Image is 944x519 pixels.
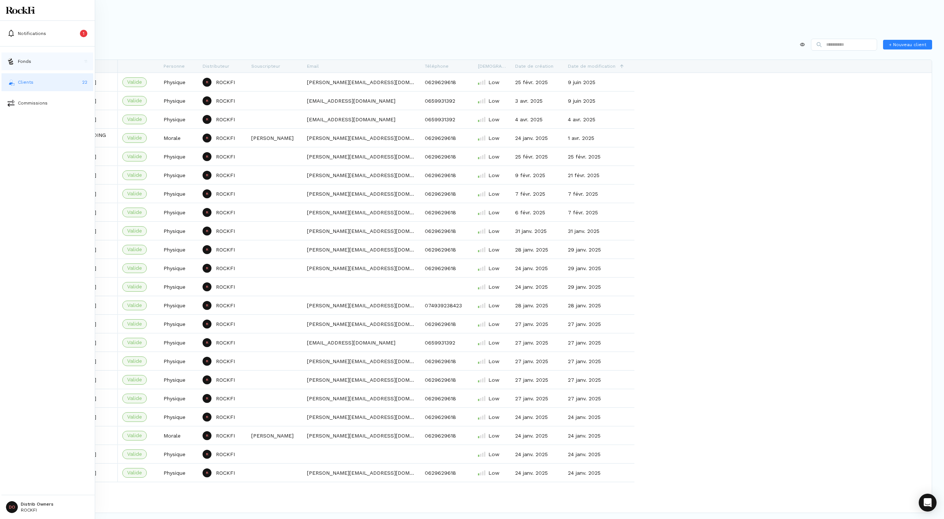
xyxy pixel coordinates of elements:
div: 31 janv. 2025 [563,222,634,240]
div: 27 janv. 2025 [511,315,563,333]
span: Valide [127,97,142,105]
span: Low [488,320,500,328]
p: R [206,192,208,196]
div: [PERSON_NAME][EMAIL_ADDRESS][DOMAIN_NAME] [303,389,420,407]
p: ROCKFI [216,376,235,384]
p: R [206,322,208,326]
div: Physique [159,352,198,370]
a: fundsFonds11 [1,52,93,70]
div: [PERSON_NAME][EMAIL_ADDRESS][DOMAIN_NAME] [303,166,420,184]
span: Low [488,97,500,105]
a: commissionsCommissions [1,94,93,112]
span: Personne [164,64,185,69]
div: 9 juin 2025 [563,92,634,110]
span: Valide [127,134,142,142]
div: 0629629618 [420,129,473,147]
div: 9 févr. 2025 [511,166,563,184]
div: 29 janv. 2025 [563,278,634,296]
span: Low [488,395,500,402]
div: [EMAIL_ADDRESS][DOMAIN_NAME] [303,110,420,128]
p: R [206,397,208,400]
div: 0629629618 [420,185,473,203]
div: 29 janv. 2025 [563,259,634,277]
p: ROCKFI [216,451,235,458]
div: Physique [159,92,198,110]
p: ROCKFI [216,246,235,253]
div: 0629629618 [420,147,473,166]
div: [PERSON_NAME][EMAIL_ADDRESS][DOMAIN_NAME] [303,240,420,259]
p: ROCKFI [216,469,235,477]
div: Physique [159,203,198,221]
span: Valide [127,246,142,253]
span: Low [488,209,500,216]
div: Physique [159,315,198,333]
div: 25 févr. 2025 [511,147,563,166]
div: 24 janv. 2025 [511,278,563,296]
p: ROCKFI [216,395,235,402]
p: 22 [82,79,87,86]
span: Low [488,358,500,365]
p: R [206,99,208,103]
div: 27 janv. 2025 [563,371,634,389]
p: R [206,304,208,307]
div: [PERSON_NAME][EMAIL_ADDRESS][DOMAIN_NAME] [303,315,420,333]
div: 27 janv. 2025 [511,389,563,407]
div: 27 janv. 2025 [511,371,563,389]
p: ROCKFI [216,79,235,86]
div: [PERSON_NAME] [247,426,303,445]
span: Low [488,134,500,142]
img: funds [7,58,15,65]
div: Physique [159,166,198,184]
span: Distributeur [203,64,229,69]
button: Notifications1 [1,25,93,42]
div: 28 janv. 2025 [511,296,563,314]
div: 21 févr. 2025 [563,166,634,184]
div: Physique [159,185,198,203]
p: R [206,415,208,419]
div: [PERSON_NAME][EMAIL_ADDRESS][DOMAIN_NAME] [303,371,420,389]
p: ROCKFI [216,265,235,272]
img: investors [7,79,15,86]
div: 0629629618 [420,371,473,389]
div: 24 janv. 2025 [563,426,634,445]
span: Téléphone [425,64,449,69]
p: R [206,155,208,158]
span: Date de création [515,64,553,69]
span: + Nouveau client [889,41,926,48]
span: Low [488,432,500,439]
div: [PERSON_NAME][EMAIL_ADDRESS][DOMAIN_NAME] [303,129,420,147]
div: 0629629618 [420,464,473,482]
span: Valide [127,208,142,216]
p: ROCKFI [216,302,235,309]
div: [PERSON_NAME] [247,129,303,147]
span: Low [488,283,500,291]
div: 24 janv. 2025 [511,259,563,277]
div: [PERSON_NAME][EMAIL_ADDRESS][DOMAIN_NAME] [303,352,420,370]
div: 0659931392 [420,333,473,352]
span: [DEMOGRAPHIC_DATA] [478,64,506,69]
p: R [206,359,208,363]
div: Physique [159,240,198,259]
span: Valide [127,320,142,328]
span: Low [488,79,500,86]
span: Low [488,265,500,272]
p: ROCKFI [216,209,235,216]
div: [EMAIL_ADDRESS][DOMAIN_NAME] [303,333,420,352]
div: 0629629618 [420,203,473,221]
div: Physique [159,110,198,128]
span: Valide [127,283,142,291]
div: 1 avr. 2025 [563,129,634,147]
div: 25 févr. 2025 [511,73,563,91]
span: Valide [127,394,142,402]
div: 7 févr. 2025 [563,185,634,203]
p: 11 [84,58,87,65]
div: 7 févr. 2025 [563,203,634,221]
div: Physique [159,408,198,426]
p: ROCKFI [216,283,235,291]
a: + Nouveau client [883,40,932,49]
div: Physique [159,222,198,240]
span: Low [488,451,500,458]
p: R [206,229,208,233]
div: 27 janv. 2025 [511,352,563,370]
span: Low [488,190,500,198]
